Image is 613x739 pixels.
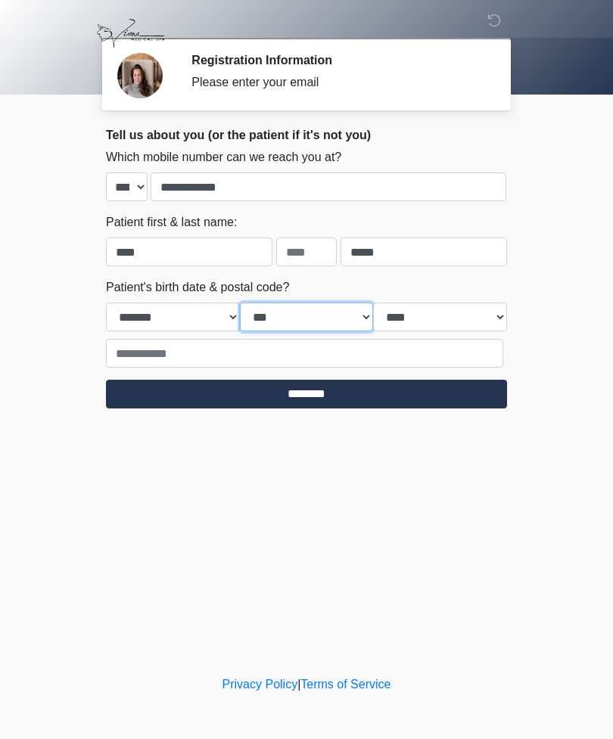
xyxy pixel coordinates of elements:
[191,73,484,92] div: Please enter your email
[117,53,163,98] img: Agent Avatar
[300,678,391,691] a: Terms of Service
[106,213,237,231] label: Patient first & last name:
[106,148,341,166] label: Which mobile number can we reach you at?
[91,11,170,56] img: Viona Medical Spa Logo
[222,678,298,691] a: Privacy Policy
[106,128,507,142] h2: Tell us about you (or the patient if it's not you)
[297,678,300,691] a: |
[106,278,289,297] label: Patient's birth date & postal code?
